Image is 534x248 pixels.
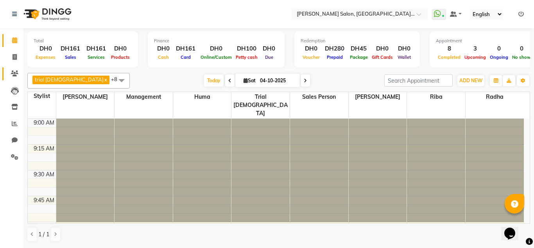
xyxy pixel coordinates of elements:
[510,44,533,53] div: 0
[179,54,193,60] span: Card
[322,44,348,53] div: DH280
[32,196,56,205] div: 9:45 AM
[301,38,414,44] div: Redemption
[462,44,488,53] div: 3
[173,44,199,53] div: DH161
[263,54,275,60] span: Due
[20,3,73,25] img: logo
[32,145,56,153] div: 9:15 AM
[57,44,83,53] div: DH161
[488,54,510,60] span: Ongoing
[109,44,132,53] div: DH0
[436,44,462,53] div: 8
[396,54,413,60] span: Wallet
[242,78,258,83] span: Sat
[488,44,510,53] div: 0
[459,78,482,83] span: ADD NEW
[348,44,370,53] div: DH45
[234,44,260,53] div: DH100
[156,54,171,60] span: Cash
[173,92,231,102] span: Huma
[35,76,104,83] span: trial [DEMOGRAPHIC_DATA]
[104,76,107,83] a: x
[34,44,57,53] div: DH0
[38,230,49,239] span: 1 / 1
[260,44,278,53] div: DH0
[86,54,107,60] span: Services
[348,54,370,60] span: Package
[199,54,234,60] span: Online/Custom
[370,54,395,60] span: Gift Cards
[34,54,57,60] span: Expenses
[258,75,297,87] input: 2025-10-04
[407,92,465,102] span: Riba
[29,222,56,230] div: 10:00 AM
[154,38,278,44] div: Finance
[466,92,524,102] span: Radha
[301,44,322,53] div: DH0
[231,92,290,118] span: trial [DEMOGRAPHIC_DATA]
[395,44,414,53] div: DH0
[154,44,173,53] div: DH0
[436,38,533,44] div: Appointment
[234,54,260,60] span: Petty cash
[32,119,56,127] div: 9:00 AM
[109,54,132,60] span: Products
[115,92,173,102] span: Management
[510,54,533,60] span: No show
[370,44,395,53] div: DH0
[290,92,348,102] span: Sales person
[56,92,115,102] span: [PERSON_NAME]
[34,38,132,44] div: Total
[32,170,56,179] div: 9:30 AM
[384,74,453,87] input: Search Appointment
[436,54,462,60] span: Completed
[63,54,78,60] span: Sales
[325,54,345,60] span: Prepaid
[204,74,224,87] span: Today
[28,92,56,100] div: Stylist
[349,92,407,102] span: [PERSON_NAME]
[301,54,322,60] span: Voucher
[111,76,123,82] span: +8
[83,44,109,53] div: DH161
[501,217,526,240] iframe: chat widget
[199,44,234,53] div: DH0
[457,75,484,86] button: ADD NEW
[462,54,488,60] span: Upcoming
